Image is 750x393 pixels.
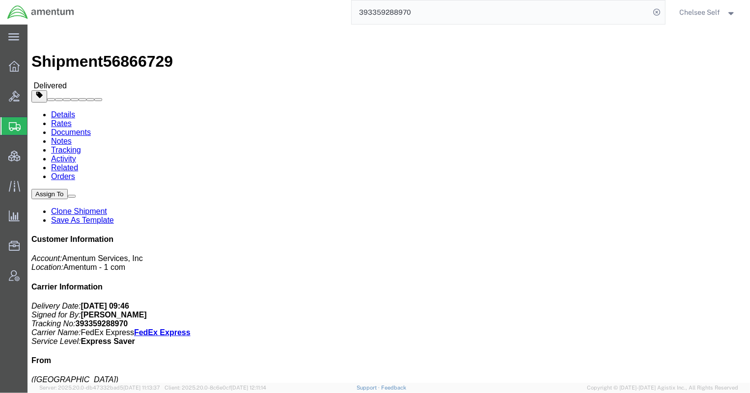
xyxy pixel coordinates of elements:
[587,384,738,392] span: Copyright © [DATE]-[DATE] Agistix Inc., All Rights Reserved
[680,7,721,18] span: Chelsee Self
[231,385,266,391] span: [DATE] 12:11:14
[165,385,266,391] span: Client: 2025.20.0-8c6e0cf
[352,0,650,24] input: Search for shipment number, reference number
[381,385,406,391] a: Feedback
[7,5,75,20] img: logo
[123,385,160,391] span: [DATE] 11:13:37
[39,385,160,391] span: Server: 2025.20.0-db47332bad5
[679,6,737,18] button: Chelsee Self
[357,385,381,391] a: Support
[28,25,750,383] iframe: FS Legacy Container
